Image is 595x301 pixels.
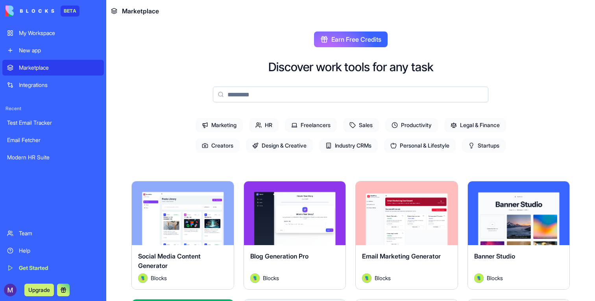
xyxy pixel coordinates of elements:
img: logo [6,6,54,17]
div: Help [19,247,99,255]
span: Social Media Content Generator [138,252,201,270]
a: Modern HR Suite [2,150,104,165]
span: Recent [2,105,104,112]
span: Marketing [196,118,243,132]
a: Team [2,225,104,241]
div: Get Started [19,264,99,272]
button: Upgrade [24,284,54,296]
a: New app [2,42,104,58]
div: Marketplace [19,64,99,72]
span: Design & Creative [246,138,313,153]
img: Avatar [362,273,371,283]
a: Email Marketing GeneratorAvatarBlocks [355,181,458,290]
a: Upgrade [24,286,54,294]
a: Social Media Content GeneratorAvatarBlocks [131,181,234,290]
a: Test Email Tracker [2,115,104,131]
span: Banner Studio [474,252,515,260]
span: Email Marketing Generator [362,252,441,260]
h2: Discover work tools for any task [268,60,433,74]
div: Team [19,229,99,237]
a: Get Started [2,260,104,276]
span: Sales [343,118,379,132]
span: Blocks [487,274,503,282]
div: New app [19,46,99,54]
img: Avatar [474,273,484,283]
img: Avatar [250,273,260,283]
a: Blog Generation ProAvatarBlocks [244,181,346,290]
span: Earn Free Credits [331,35,381,44]
span: Personal & Lifestyle [384,138,456,153]
div: BETA [61,6,79,17]
a: Integrations [2,77,104,93]
div: Email Fetcher [7,136,99,144]
img: Avatar [138,273,148,283]
a: BETA [6,6,79,17]
span: Freelancers [285,118,337,132]
span: Legal & Finance [444,118,506,132]
img: ACg8ocJtOslkEheqcbxbRNY-DBVyiSoWR6j0po04Vm4_vNZB470J1w=s96-c [4,284,17,296]
span: Industry CRMs [319,138,378,153]
button: Earn Free Credits [314,31,388,47]
a: My Workspace [2,25,104,41]
div: Integrations [19,81,99,89]
div: Test Email Tracker [7,119,99,127]
div: My Workspace [19,29,99,37]
span: Blocks [375,274,391,282]
span: Startups [462,138,506,153]
span: HR [249,118,279,132]
span: Productivity [385,118,438,132]
div: Modern HR Suite [7,153,99,161]
span: Blocks [263,274,279,282]
span: Creators [196,138,240,153]
a: Marketplace [2,60,104,76]
span: Marketplace [122,6,159,16]
a: Email Fetcher [2,132,104,148]
span: Blog Generation Pro [250,252,309,260]
span: Blocks [151,274,167,282]
a: Help [2,243,104,259]
a: Banner StudioAvatarBlocks [468,181,570,290]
